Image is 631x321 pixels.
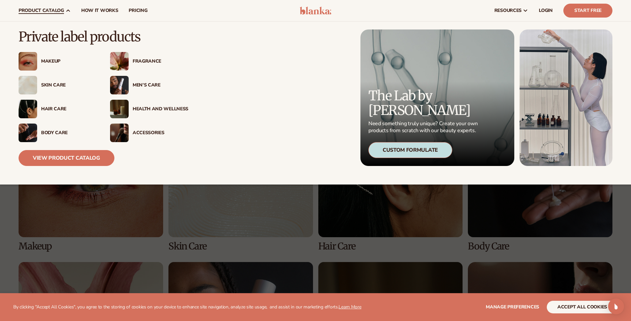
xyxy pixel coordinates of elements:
p: Private label products [19,29,188,44]
a: Female with glitter eye makeup. Makeup [19,52,97,71]
img: Candles and incense on table. [110,100,129,118]
div: Health And Wellness [133,106,188,112]
button: Manage preferences [486,301,539,313]
div: Custom Formulate [368,142,452,158]
span: pricing [129,8,147,13]
a: Learn More [339,304,361,310]
a: Female with makeup brush. Accessories [110,124,188,142]
span: How It Works [81,8,118,13]
img: Cream moisturizer swatch. [19,76,37,94]
a: Cream moisturizer swatch. Skin Care [19,76,97,94]
div: Fragrance [133,59,188,64]
div: Body Care [41,130,97,136]
button: accept all cookies [547,301,618,313]
a: Male holding moisturizer bottle. Men’s Care [110,76,188,94]
a: Female hair pulled back with clips. Hair Care [19,100,97,118]
p: By clicking "Accept All Cookies", you agree to the storing of cookies on your device to enhance s... [13,304,361,310]
a: Pink blooming flower. Fragrance [110,52,188,71]
img: Pink blooming flower. [110,52,129,71]
a: Candles and incense on table. Health And Wellness [110,100,188,118]
img: Male holding moisturizer bottle. [110,76,129,94]
span: LOGIN [539,8,553,13]
img: Female hair pulled back with clips. [19,100,37,118]
a: View Product Catalog [19,150,114,166]
span: resources [494,8,522,13]
img: Female with glitter eye makeup. [19,52,37,71]
a: Microscopic product formula. The Lab by [PERSON_NAME] Need something truly unique? Create your ow... [360,29,514,166]
div: Hair Care [41,106,97,112]
div: Makeup [41,59,97,64]
span: Manage preferences [486,304,539,310]
a: Male hand applying moisturizer. Body Care [19,124,97,142]
img: Female with makeup brush. [110,124,129,142]
div: Men’s Care [133,82,188,88]
span: product catalog [19,8,64,13]
a: Start Free [563,4,612,18]
img: Female in lab with equipment. [520,29,612,166]
p: Need something truly unique? Create your own products from scratch with our beauty experts. [368,120,480,134]
div: Open Intercom Messenger [608,298,624,314]
div: Accessories [133,130,188,136]
p: The Lab by [PERSON_NAME] [368,88,480,118]
img: Male hand applying moisturizer. [19,124,37,142]
img: logo [300,7,331,15]
div: Skin Care [41,82,97,88]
